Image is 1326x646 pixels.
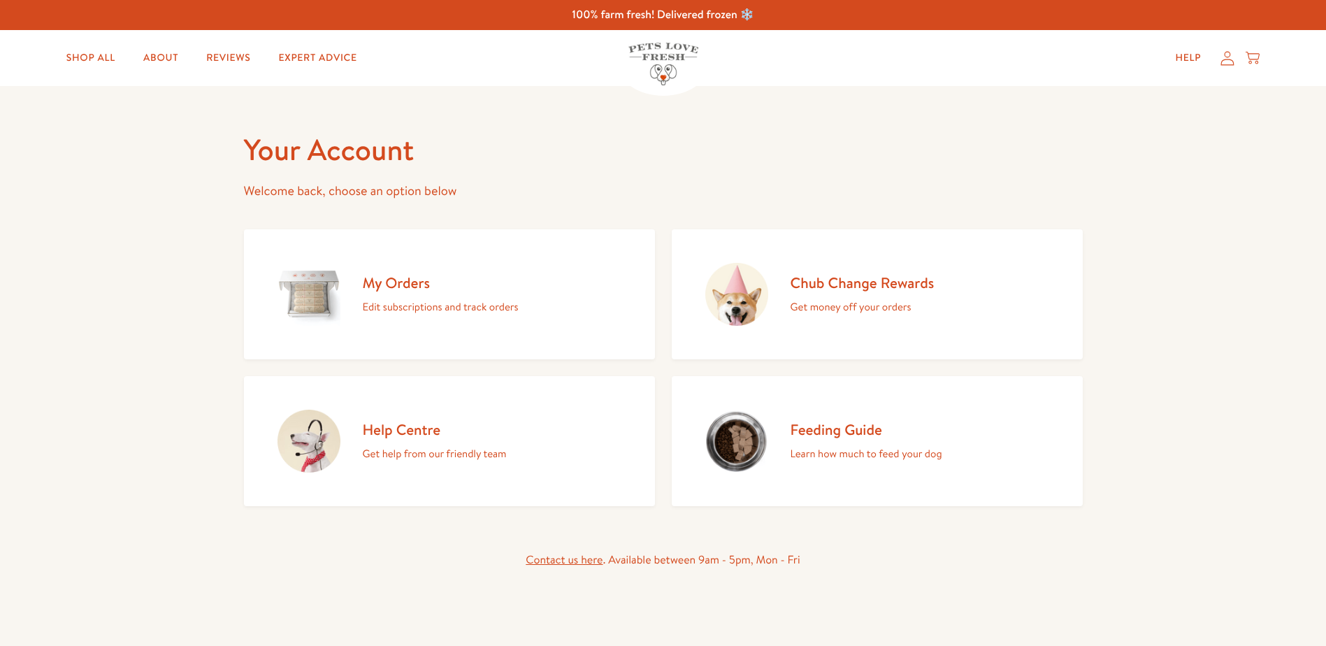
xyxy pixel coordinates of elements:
a: Shop All [55,44,127,72]
p: Learn how much to feed your dog [791,445,942,463]
img: Pets Love Fresh [628,43,698,85]
a: Contact us here [526,552,603,568]
div: . Available between 9am - 5pm, Mon - Fri [244,551,1083,570]
a: Help Centre Get help from our friendly team [244,376,655,506]
a: My Orders Edit subscriptions and track orders [244,229,655,359]
p: Welcome back, choose an option below [244,180,1083,202]
a: Help [1164,44,1212,72]
h1: Your Account [244,131,1083,169]
h2: My Orders [363,273,519,292]
h2: Feeding Guide [791,420,942,439]
a: About [132,44,189,72]
a: Chub Change Rewards Get money off your orders [672,229,1083,359]
h2: Chub Change Rewards [791,273,935,292]
a: Reviews [195,44,261,72]
a: Feeding Guide Learn how much to feed your dog [672,376,1083,506]
p: Edit subscriptions and track orders [363,298,519,316]
h2: Help Centre [363,420,507,439]
a: Expert Advice [268,44,368,72]
p: Get money off your orders [791,298,935,316]
p: Get help from our friendly team [363,445,507,463]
